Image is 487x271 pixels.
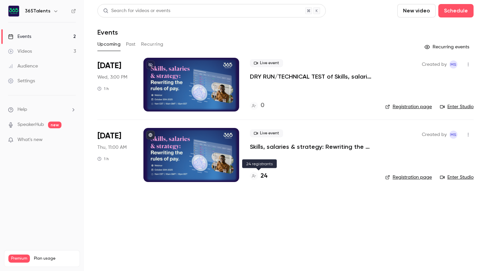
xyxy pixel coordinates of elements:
[8,6,19,16] img: 365Talents
[126,39,136,50] button: Past
[449,60,457,69] span: Maria Salazar
[250,172,267,181] a: 24
[25,8,50,14] h6: 365Talents
[250,73,374,81] a: DRY RUN/TECHNICAL TEST of Skills, salaries & strategy: Rewriting the rules of pay
[422,60,447,69] span: Created by
[250,129,283,137] span: Live event
[34,256,76,261] span: Plan usage
[97,39,121,50] button: Upcoming
[397,4,436,17] button: New video
[141,39,164,50] button: Recurring
[250,101,264,110] a: 0
[450,60,456,69] span: MS
[385,103,432,110] a: Registration page
[97,156,109,162] div: 1 h
[8,33,31,40] div: Events
[97,86,109,91] div: 1 h
[450,131,456,139] span: MS
[449,131,457,139] span: Maria Salazar
[422,131,447,139] span: Created by
[97,28,118,36] h1: Events
[385,174,432,181] a: Registration page
[261,172,267,181] h4: 24
[97,144,127,151] span: Thu, 11:00 AM
[17,121,44,128] a: SpeakerHub
[8,106,76,113] li: help-dropdown-opener
[8,78,35,84] div: Settings
[422,42,474,52] button: Recurring events
[97,74,127,81] span: Wed, 3:00 PM
[17,106,27,113] span: Help
[438,4,474,17] button: Schedule
[97,60,121,71] span: [DATE]
[440,174,474,181] a: Enter Studio
[8,255,30,263] span: Premium
[103,7,170,14] div: Search for videos or events
[97,131,121,141] span: [DATE]
[97,128,133,182] div: Oct 30 Thu, 11:00 AM (Europe/Paris)
[250,59,283,67] span: Live event
[48,122,61,128] span: new
[250,143,374,151] a: Skills, salaries & strategy: Rewriting the rules of pay
[8,48,32,55] div: Videos
[8,63,38,70] div: Audience
[97,58,133,111] div: Oct 29 Wed, 3:00 PM (Europe/Paris)
[17,136,43,143] span: What's new
[261,101,264,110] h4: 0
[440,103,474,110] a: Enter Studio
